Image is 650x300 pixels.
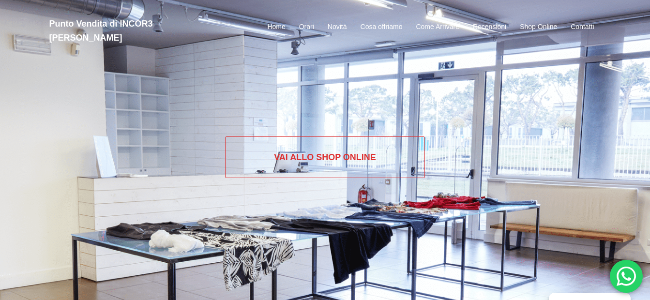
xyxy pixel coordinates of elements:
[225,136,425,178] a: Vai allo SHOP ONLINE
[49,17,224,45] h2: Punto Vendita di INCOR3 [PERSON_NAME]
[473,21,506,33] a: Recensioni
[416,21,459,33] a: Come Arrivare
[299,21,314,33] a: Orari
[571,21,594,33] a: Contatti
[520,21,557,33] a: Shop Online
[361,21,403,33] a: Cosa offriamo
[610,260,643,293] div: 'Hai
[267,21,285,33] a: Home
[328,21,347,33] a: Novità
